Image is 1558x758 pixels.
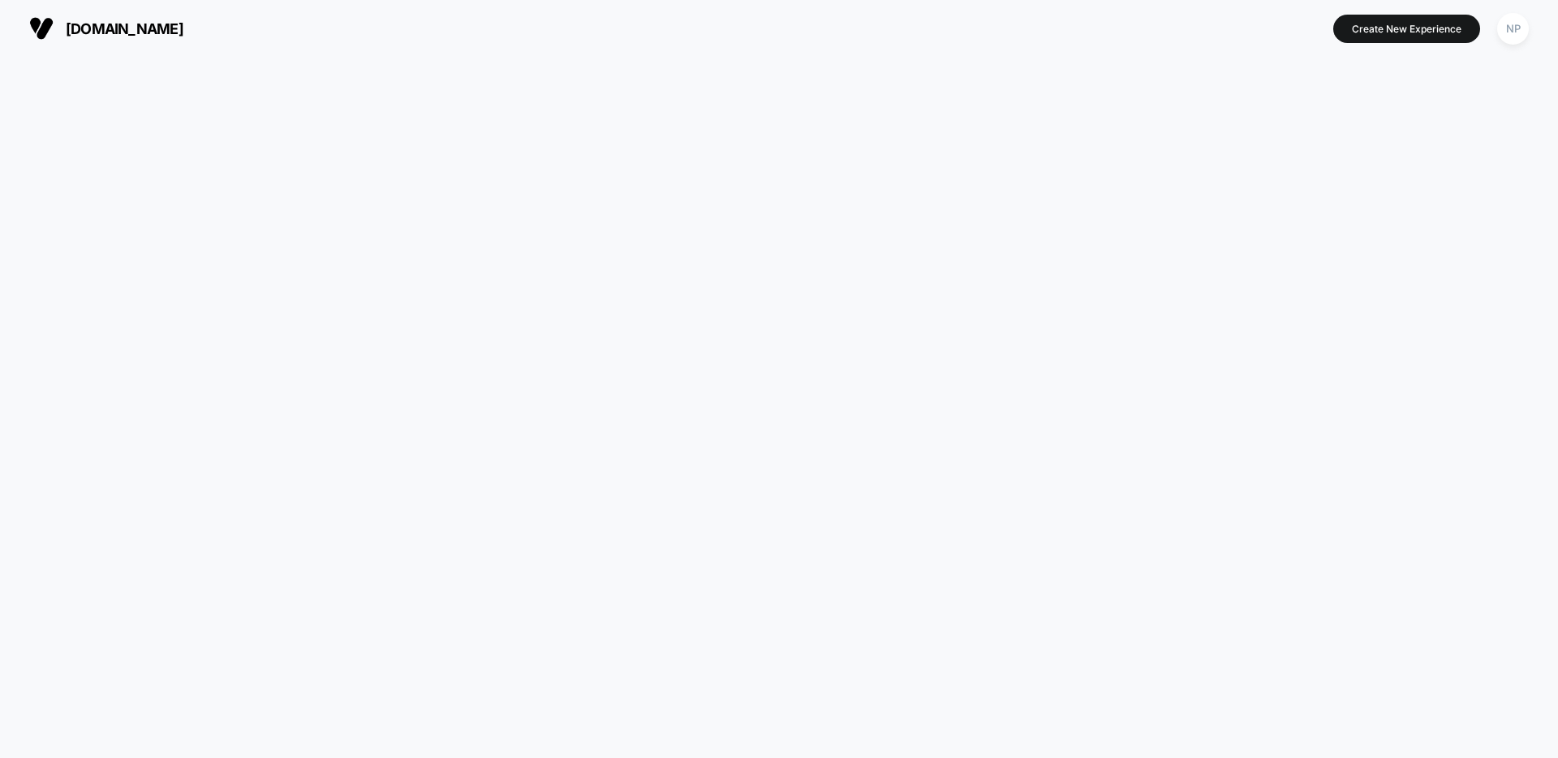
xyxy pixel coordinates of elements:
div: NP [1497,13,1529,45]
button: Create New Experience [1333,15,1480,43]
img: Visually logo [29,16,54,41]
button: [DOMAIN_NAME] [24,15,188,41]
span: [DOMAIN_NAME] [66,20,183,37]
button: NP [1492,12,1534,45]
